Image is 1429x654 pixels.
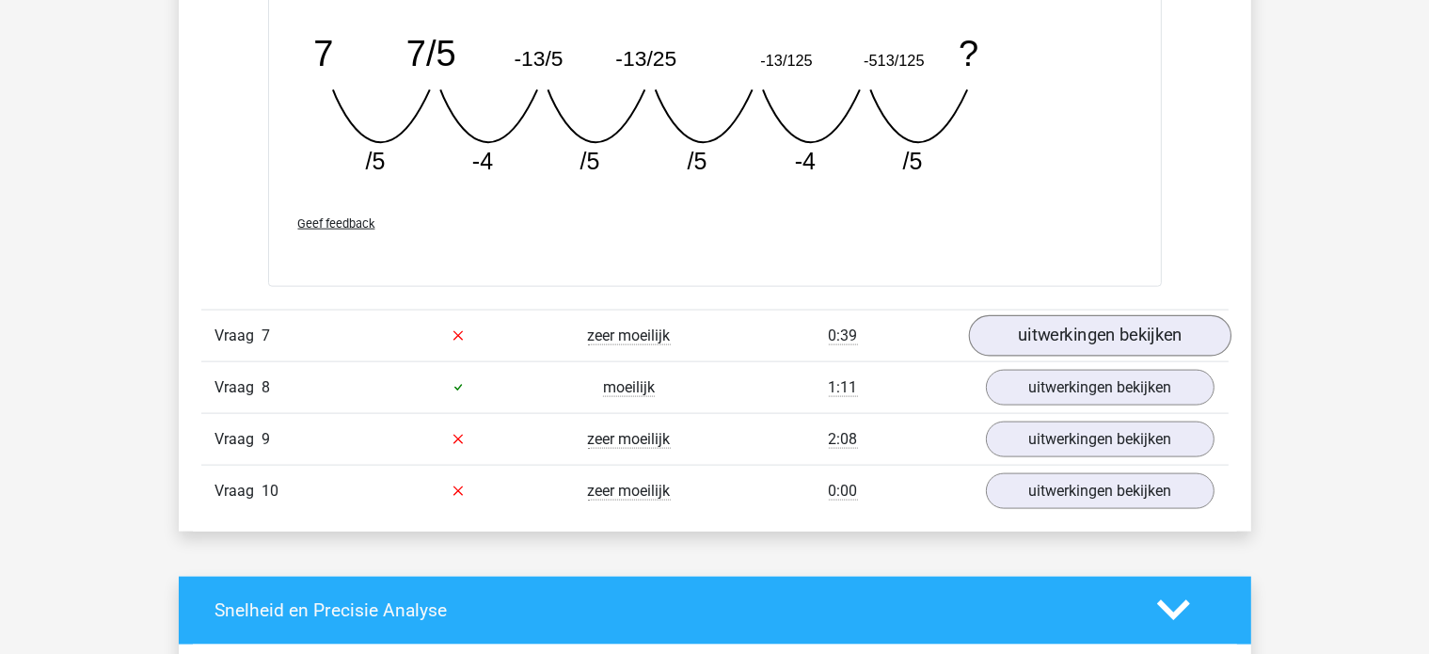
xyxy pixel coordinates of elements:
span: zeer moeilijk [588,482,671,501]
span: 9 [262,430,271,448]
tspan: -4 [471,148,492,174]
a: uitwerkingen bekijken [986,370,1215,406]
tspan: 7/5 [405,35,455,74]
span: moeilijk [603,378,655,397]
span: 0:00 [829,482,858,501]
tspan: /5 [902,148,922,174]
span: Geef feedback [298,216,375,231]
span: 2:08 [829,430,858,449]
span: 7 [262,327,271,344]
tspan: -13/125 [760,53,812,70]
tspan: -13/25 [615,47,676,72]
span: 1:11 [829,378,858,397]
tspan: -513/125 [864,53,924,70]
tspan: /5 [365,148,385,174]
span: Vraag [215,480,262,502]
tspan: 7 [313,35,333,74]
tspan: ? [959,35,978,74]
span: 8 [262,378,271,396]
span: 10 [262,482,279,500]
a: uitwerkingen bekijken [986,473,1215,509]
span: zeer moeilijk [588,430,671,449]
span: zeer moeilijk [588,327,671,345]
tspan: /5 [687,148,707,174]
h4: Snelheid en Precisie Analyse [215,599,1129,621]
tspan: -13/5 [514,47,563,72]
a: uitwerkingen bekijken [986,422,1215,457]
a: uitwerkingen bekijken [968,315,1231,357]
span: 0:39 [829,327,858,345]
span: Vraag [215,325,262,347]
tspan: /5 [580,148,599,174]
span: Vraag [215,376,262,399]
span: Vraag [215,428,262,451]
tspan: -4 [794,148,815,174]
